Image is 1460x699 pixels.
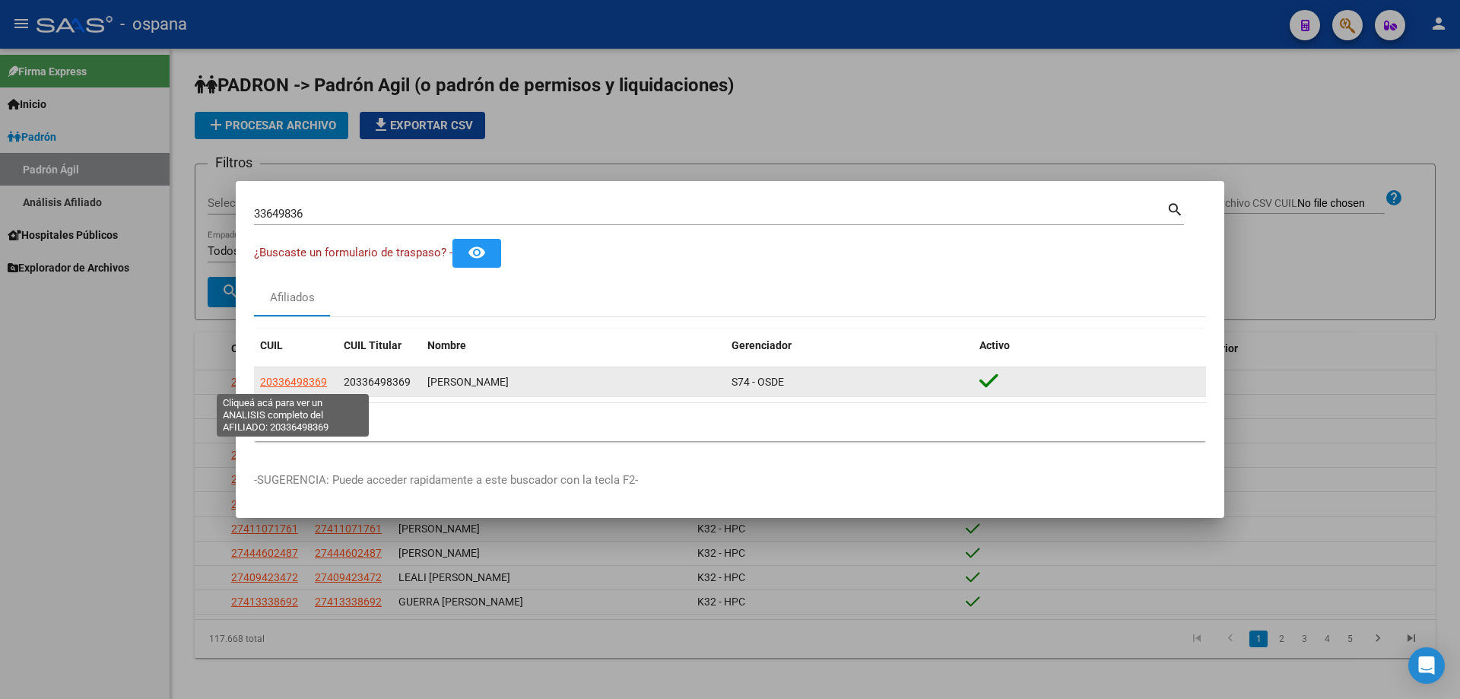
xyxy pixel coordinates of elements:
[725,329,973,362] datatable-header-cell: Gerenciador
[973,329,1206,362] datatable-header-cell: Activo
[344,339,401,351] span: CUIL Titular
[979,339,1010,351] span: Activo
[260,376,327,388] span: 20336498369
[270,289,315,307] div: Afiliados
[254,246,452,259] span: ¿Buscaste un formulario de traspaso? -
[421,329,725,362] datatable-header-cell: Nombre
[1408,647,1445,684] div: Open Intercom Messenger
[427,339,466,351] span: Nombre
[732,376,784,388] span: S74 - OSDE
[1166,199,1184,218] mat-icon: search
[254,403,1206,441] div: 1 total
[427,373,719,391] div: [PERSON_NAME]
[260,339,283,351] span: CUIL
[254,472,1206,489] p: -SUGERENCIA: Puede acceder rapidamente a este buscador con la tecla F2-
[254,329,338,362] datatable-header-cell: CUIL
[468,243,486,262] mat-icon: remove_red_eye
[732,339,792,351] span: Gerenciador
[338,329,421,362] datatable-header-cell: CUIL Titular
[344,376,411,388] span: 20336498369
